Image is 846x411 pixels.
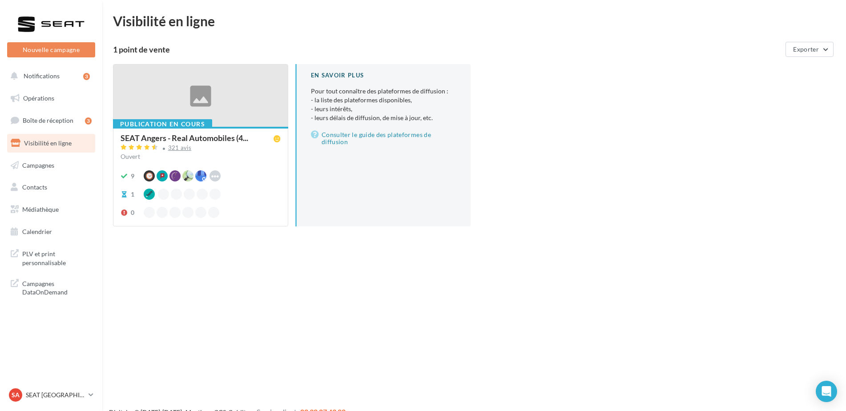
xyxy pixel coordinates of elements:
div: 9 [131,172,134,181]
span: Boîte de réception [23,117,73,124]
a: Contacts [5,178,97,197]
span: Médiathèque [22,205,59,213]
span: Ouvert [121,153,140,160]
div: 1 point de vente [113,45,782,53]
span: Campagnes [22,161,54,169]
a: Campagnes DataOnDemand [5,274,97,300]
li: - leurs délais de diffusion, de mise à jour, etc. [311,113,456,122]
div: Publication en cours [113,119,212,129]
p: SEAT [GEOGRAPHIC_DATA] [26,391,85,399]
div: Open Intercom Messenger [816,381,837,402]
span: Calendrier [22,228,52,235]
div: 0 [131,208,134,217]
div: En savoir plus [311,71,456,80]
a: Calendrier [5,222,97,241]
button: Notifications 3 [5,67,93,85]
a: Médiathèque [5,200,97,219]
span: Contacts [22,183,47,191]
span: PLV et print personnalisable [22,248,92,267]
li: - leurs intérêts, [311,105,456,113]
div: 1 [131,190,134,199]
span: Exporter [793,45,819,53]
span: Notifications [24,72,60,80]
a: Visibilité en ligne [5,134,97,153]
div: 3 [85,117,92,125]
a: Campagnes [5,156,97,175]
span: Campagnes DataOnDemand [22,278,92,297]
a: Boîte de réception3 [5,111,97,130]
span: SA [12,391,20,399]
span: SEAT Angers - Real Automobiles (4... [121,134,248,142]
span: Visibilité en ligne [24,139,72,147]
a: SA SEAT [GEOGRAPHIC_DATA] [7,387,95,403]
a: PLV et print personnalisable [5,244,97,270]
p: Pour tout connaître des plateformes de diffusion : [311,87,456,122]
a: Opérations [5,89,97,108]
button: Nouvelle campagne [7,42,95,57]
li: - la liste des plateformes disponibles, [311,96,456,105]
div: Visibilité en ligne [113,14,835,28]
a: 321 avis [121,143,281,154]
div: 3 [83,73,90,80]
span: Opérations [23,94,54,102]
a: Consulter le guide des plateformes de diffusion [311,129,456,147]
div: 321 avis [168,145,192,151]
button: Exporter [786,42,834,57]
